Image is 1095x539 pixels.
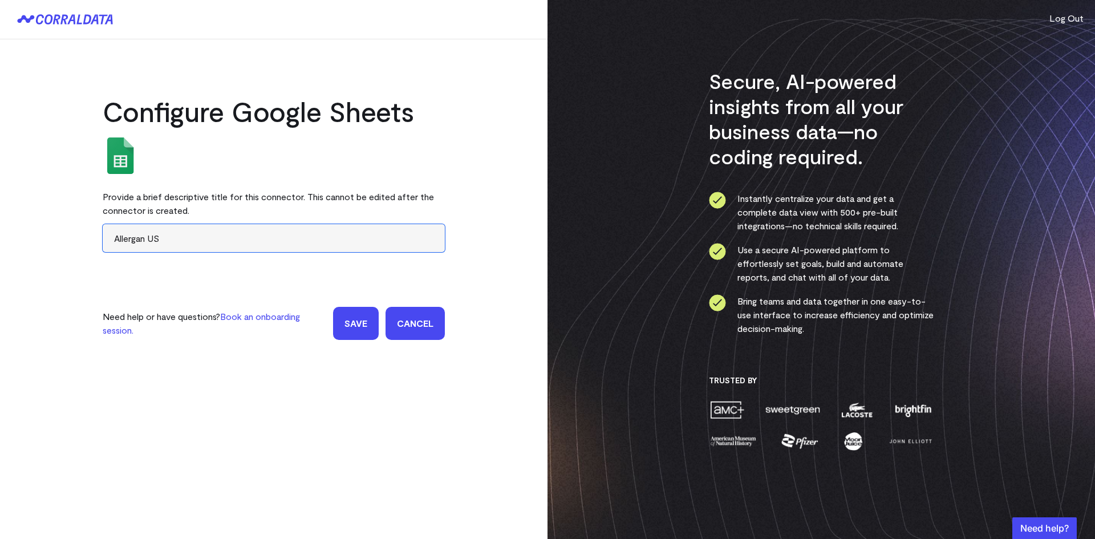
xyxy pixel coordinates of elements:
img: amc-451ba355745a1e68da4dd692ff574243e675d7a235672d558af61b69e36ec7f3.png [709,400,745,420]
input: Save [333,307,379,340]
p: Need help or have questions? [103,310,326,337]
img: moon-juice-8ce53f195c39be87c9a230f0550ad6397bce459ce93e102f0ba2bdfd7b7a5226.png [842,431,865,451]
li: Use a secure AI-powered platform to effortlessly set goals, build and automate reports, and chat ... [709,243,934,284]
li: Instantly centralize your data and get a complete data view with 500+ pre-built integrations—no t... [709,192,934,233]
img: google_sheets-08cecd3b9849804923342972265c61ba0f9b7ad901475add952b19b9476c9a45.svg [103,137,139,174]
h2: Configure Google Sheets [103,94,445,128]
img: ico-check-circle-0286c843c050abce574082beb609b3a87e49000e2dbcf9c8d101413686918542.svg [709,294,726,311]
img: lacoste-ee8d7bb45e342e37306c36566003b9a215fb06da44313bcf359925cbd6d27eb6.png [840,400,874,420]
img: pfizer-ec50623584d330049e431703d0cb127f675ce31f452716a68c3f54c01096e829.png [780,431,820,451]
h3: Trusted By [709,375,934,386]
img: sweetgreen-51a9cfd6e7f577b5d2973e4b74db2d3c444f7f1023d7d3914010f7123f825463.png [764,400,821,420]
img: john-elliott-7c54b8592a34f024266a72de9d15afc68813465291e207b7f02fde802b847052.png [887,431,934,451]
input: Enter title here... [103,224,445,252]
img: ico-check-circle-0286c843c050abce574082beb609b3a87e49000e2dbcf9c8d101413686918542.svg [709,192,726,209]
div: Provide a brief descriptive title for this connector. This cannot be edited after the connector i... [103,183,445,224]
img: ico-check-circle-0286c843c050abce574082beb609b3a87e49000e2dbcf9c8d101413686918542.svg [709,243,726,260]
li: Bring teams and data together in one easy-to-use interface to increase efficiency and optimize de... [709,294,934,335]
img: amnh-fc366fa550d3bbd8e1e85a3040e65cc9710d0bea3abcf147aa05e3a03bbbee56.png [709,431,758,451]
a: Cancel [386,307,445,340]
button: Log Out [1049,11,1084,25]
img: brightfin-814104a60bf555cbdbde4872c1947232c4c7b64b86a6714597b672683d806f7b.png [893,400,934,420]
h3: Secure, AI-powered insights from all your business data—no coding required. [709,68,934,169]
